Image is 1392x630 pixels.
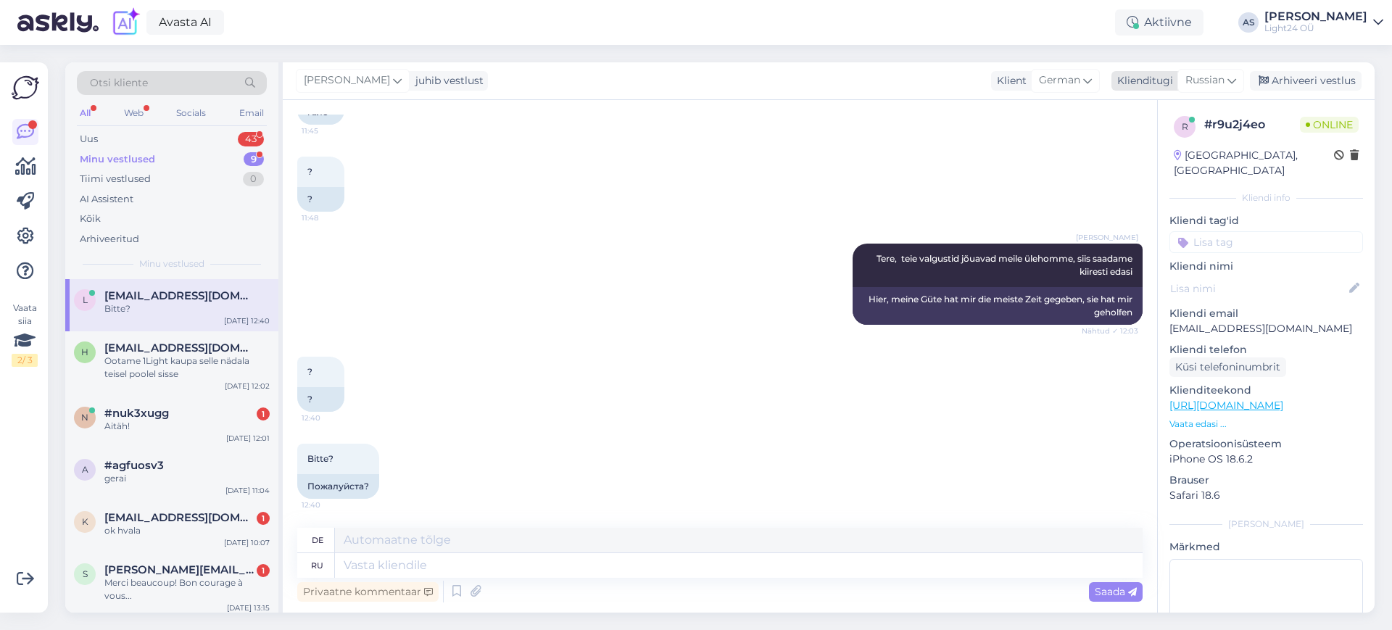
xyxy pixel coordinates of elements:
div: 1 [257,407,270,420]
span: [PERSON_NAME] [304,72,390,88]
span: ? [307,366,312,377]
div: AI Assistent [80,192,133,207]
div: Klienditugi [1111,73,1173,88]
div: Socials [173,104,209,123]
p: Kliendi tag'id [1169,213,1363,228]
div: Küsi telefoninumbrit [1169,357,1286,377]
div: 0 [243,172,264,186]
span: [PERSON_NAME] [1076,232,1138,243]
div: [DATE] 10:07 [224,537,270,548]
div: [GEOGRAPHIC_DATA], [GEOGRAPHIC_DATA] [1174,148,1334,178]
input: Lisa nimi [1170,281,1346,297]
div: Minu vestlused [80,152,155,167]
span: l [83,294,88,305]
span: 12:40 [302,500,356,510]
span: Tere, teie valgustid jõuavad meile ülehomme, siis saadame kiiresti edasi [877,253,1135,277]
span: sylvie.chenavas@hotmail.fr [104,563,255,576]
p: iPhone OS 18.6.2 [1169,452,1363,467]
p: Brauser [1169,473,1363,488]
div: Vaata siia [12,302,38,367]
div: Light24 OÜ [1264,22,1367,34]
div: All [77,104,94,123]
span: Otsi kliente [90,75,148,91]
div: Email [236,104,267,123]
p: [EMAIL_ADDRESS][DOMAIN_NAME] [1169,321,1363,336]
span: h [81,347,88,357]
span: Minu vestlused [139,257,204,270]
span: #nuk3xugg [104,407,169,420]
input: Lisa tag [1169,231,1363,253]
span: r [1182,121,1188,132]
div: juhib vestlust [410,73,484,88]
div: Ootame 1Light kaupa selle nädala teisel poolel sisse [104,355,270,381]
div: 1 [257,564,270,577]
span: Saada [1095,585,1137,598]
div: [DATE] 13:15 [227,602,270,613]
div: [DATE] 11:04 [225,485,270,496]
span: 11:45 [302,125,356,136]
div: 1 [257,512,270,525]
div: Aitäh! [104,420,270,433]
div: 43 [238,132,264,146]
span: Online [1300,117,1359,133]
span: #agfuosv3 [104,459,164,472]
p: Kliendi email [1169,306,1363,321]
span: hello@designdediura.com [104,341,255,355]
div: Arhiveeri vestlus [1250,71,1362,91]
span: German [1039,72,1080,88]
p: Safari 18.6 [1169,488,1363,503]
p: Klienditeekond [1169,383,1363,398]
span: n [81,412,88,423]
div: 2 / 3 [12,354,38,367]
span: s [83,568,88,579]
div: [DATE] 12:40 [224,315,270,326]
div: Uus [80,132,98,146]
div: Пожалуйста? [297,474,379,499]
img: explore-ai [110,7,141,38]
p: Märkmed [1169,539,1363,555]
div: Tiimi vestlused [80,172,151,186]
div: ok hvala [104,524,270,537]
div: Merci beaucoup! Bon courage à vous... [104,576,270,602]
div: [PERSON_NAME] [1264,11,1367,22]
div: 9 [244,152,264,167]
div: ? [297,387,344,412]
div: de [312,528,323,552]
p: Kliendi telefon [1169,342,1363,357]
div: ? [297,187,344,212]
div: Hier, meine Güte hat mir die meiste Zeit gegeben, sie hat mir geholfen [853,287,1143,325]
span: 12:40 [302,413,356,423]
span: kovac.zoran@siol.net [104,511,255,524]
div: Bitte? [104,302,270,315]
div: Kõik [80,212,101,226]
img: Askly Logo [12,74,39,101]
span: 11:48 [302,212,356,223]
p: Vaata edasi ... [1169,418,1363,431]
div: [DATE] 12:02 [225,381,270,391]
div: Web [121,104,146,123]
span: Russian [1185,72,1225,88]
div: [PERSON_NAME] [1169,518,1363,531]
p: Operatsioonisüsteem [1169,436,1363,452]
span: k [82,516,88,527]
p: Kliendi nimi [1169,259,1363,274]
a: [PERSON_NAME]Light24 OÜ [1264,11,1383,34]
div: Privaatne kommentaar [297,582,439,602]
div: # r9u2j4eo [1204,116,1300,133]
div: AS [1238,12,1259,33]
span: Nähtud ✓ 12:03 [1082,326,1138,336]
div: gerai [104,472,270,485]
a: [URL][DOMAIN_NAME] [1169,399,1283,412]
a: Avasta AI [146,10,224,35]
span: Bitte? [307,453,333,464]
span: leovacmelani@gmail.com [104,289,255,302]
div: Arhiveeritud [80,232,139,246]
div: Kliendi info [1169,191,1363,204]
div: [DATE] 12:01 [226,433,270,444]
div: Aktiivne [1115,9,1203,36]
span: a [82,464,88,475]
div: ru [311,553,323,578]
span: ? [307,166,312,177]
div: Klient [991,73,1027,88]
